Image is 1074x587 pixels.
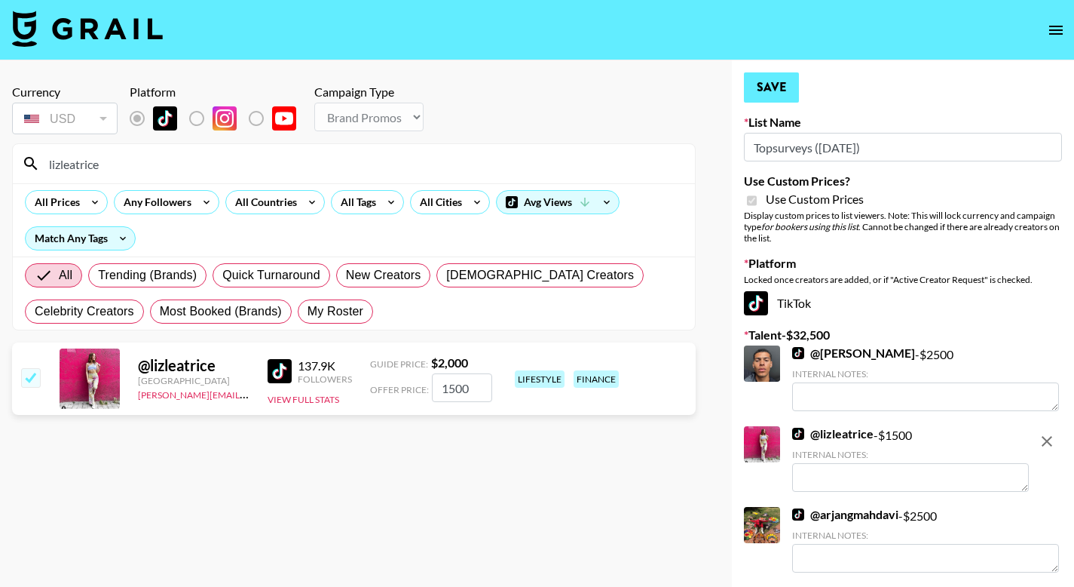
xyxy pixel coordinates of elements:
[35,303,134,321] span: Celebrity Creators
[213,106,237,131] img: Instagram
[431,355,468,370] strong: $ 2,000
[1041,15,1071,45] button: open drawer
[40,152,686,176] input: Search by User Name
[98,266,197,284] span: Trending (Brands)
[744,174,1062,189] label: Use Custom Prices?
[792,347,804,359] img: TikTok
[766,192,864,207] span: Use Custom Prices
[346,266,421,284] span: New Creators
[26,227,135,250] div: Match Any Tags
[744,327,1062,343] label: Talent - $ 32,500
[272,106,296,131] img: YouTube
[792,346,1059,411] div: - $ 2500
[744,256,1062,271] label: Platform
[792,507,898,522] a: @arjangmahdavi
[130,85,308,100] div: Platform
[298,373,352,385] div: Followers
[792,346,915,361] a: @[PERSON_NAME]
[12,11,163,47] img: Grail Talent
[314,85,424,100] div: Campaign Type
[744,291,1062,315] div: TikTok
[792,426,1029,492] div: - $ 1500
[138,356,249,375] div: @ lizleatrice
[574,370,619,388] div: finance
[432,373,492,402] input: 2,000
[130,103,308,134] div: List locked to TikTok.
[12,100,118,137] div: Currency is locked to USD
[446,266,634,284] span: [DEMOGRAPHIC_DATA] Creators
[792,426,874,441] a: @lizleatrice
[268,359,292,383] img: TikTok
[744,115,1062,130] label: List Name
[59,266,72,284] span: All
[370,384,429,395] span: Offer Price:
[792,507,1059,573] div: - $ 2500
[744,291,768,315] img: TikTok
[222,266,320,284] span: Quick Turnaround
[792,368,1059,380] div: Internal Notes:
[26,191,83,214] div: All Prices
[153,106,177,131] img: TikTok
[12,85,118,100] div: Currency
[792,428,804,440] img: TikTok
[138,375,249,386] div: [GEOGRAPHIC_DATA]
[744,274,1062,285] div: Locked once creators are added, or if "Active Creator Request" is checked.
[1032,426,1062,456] button: remove
[298,358,352,373] div: 137.9K
[792,509,804,521] img: TikTok
[332,191,379,214] div: All Tags
[308,303,363,321] span: My Roster
[160,303,282,321] span: Most Booked (Brands)
[497,191,619,214] div: Avg Views
[792,530,1059,541] div: Internal Notes:
[411,191,465,214] div: All Cities
[138,386,433,401] a: [PERSON_NAME][EMAIL_ADDRESS][PERSON_NAME][DOMAIN_NAME]
[268,394,339,405] button: View Full Stats
[744,72,799,103] button: Save
[370,358,428,370] span: Guide Price:
[226,191,300,214] div: All Countries
[761,221,858,232] em: for bookers using this list
[792,449,1029,460] div: Internal Notes:
[115,191,194,214] div: Any Followers
[15,106,115,132] div: USD
[744,210,1062,244] div: Display custom prices to list viewers. Note: This will lock currency and campaign type . Cannot b...
[515,370,565,388] div: lifestyle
